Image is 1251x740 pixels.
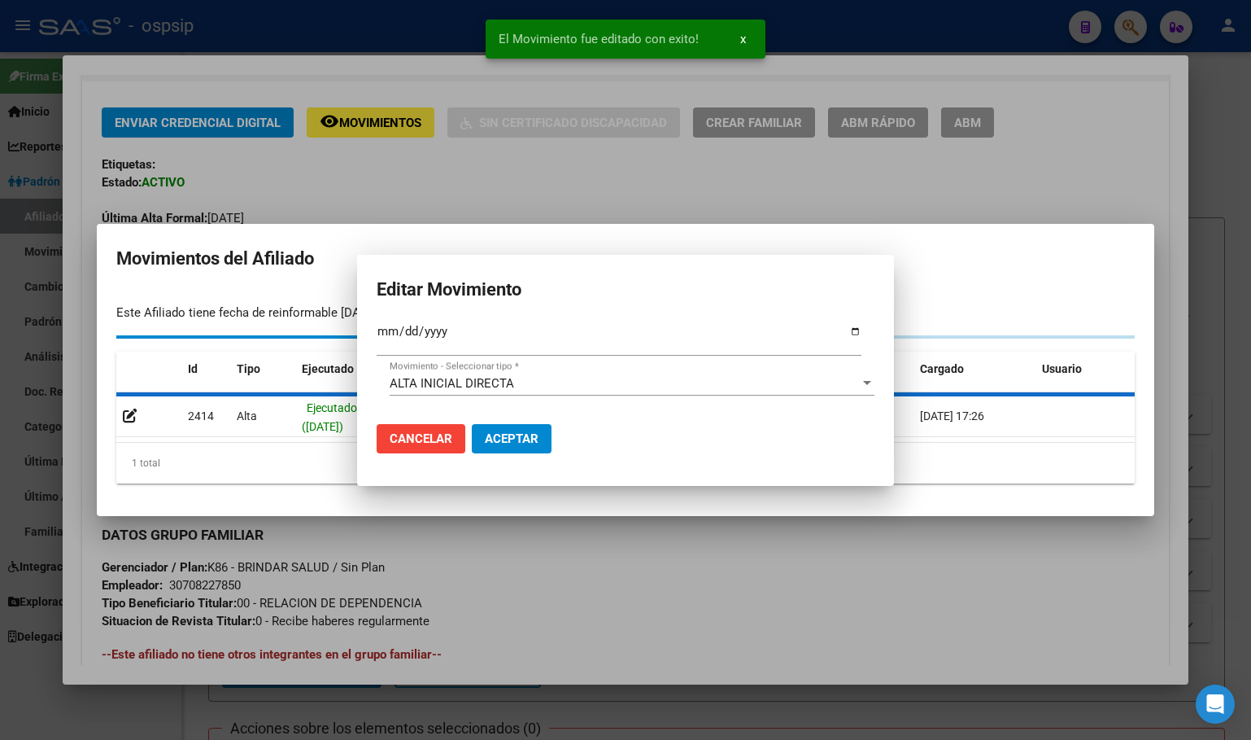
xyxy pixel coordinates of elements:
[1035,352,1157,387] datatable-header-cell: Usuario
[237,409,257,423] span: Alta
[230,352,295,387] datatable-header-cell: Tipo
[1042,362,1082,375] span: Usuario
[472,424,551,453] button: Aceptar
[181,352,230,387] datatable-header-cell: Id
[188,409,214,423] span: 2414
[485,431,538,446] span: Aceptar
[1196,685,1235,724] div: Open Intercom Messenger
[237,362,260,375] span: Tipo
[116,443,1135,484] div: 1 total
[302,401,357,433] span: Ejecutado ([DATE])
[116,243,1135,274] h2: Movimientos del Afiliado
[188,362,198,375] span: Id
[390,376,514,391] span: ALTA INICIAL DIRECTA
[116,304,1135,322] div: Este Afiliado tiene fecha de reinformable [DATE]
[920,409,984,423] span: [DATE] 17:26
[913,352,1035,387] datatable-header-cell: Cargado
[377,424,465,453] button: Cancelar
[295,352,401,387] datatable-header-cell: Ejecutado
[920,362,964,375] span: Cargado
[302,362,354,375] span: Ejecutado
[740,32,746,46] span: x
[499,31,699,47] span: El Movimiento fue editado con exito!
[377,274,874,305] h2: Editar Movimiento
[390,431,452,446] span: Cancelar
